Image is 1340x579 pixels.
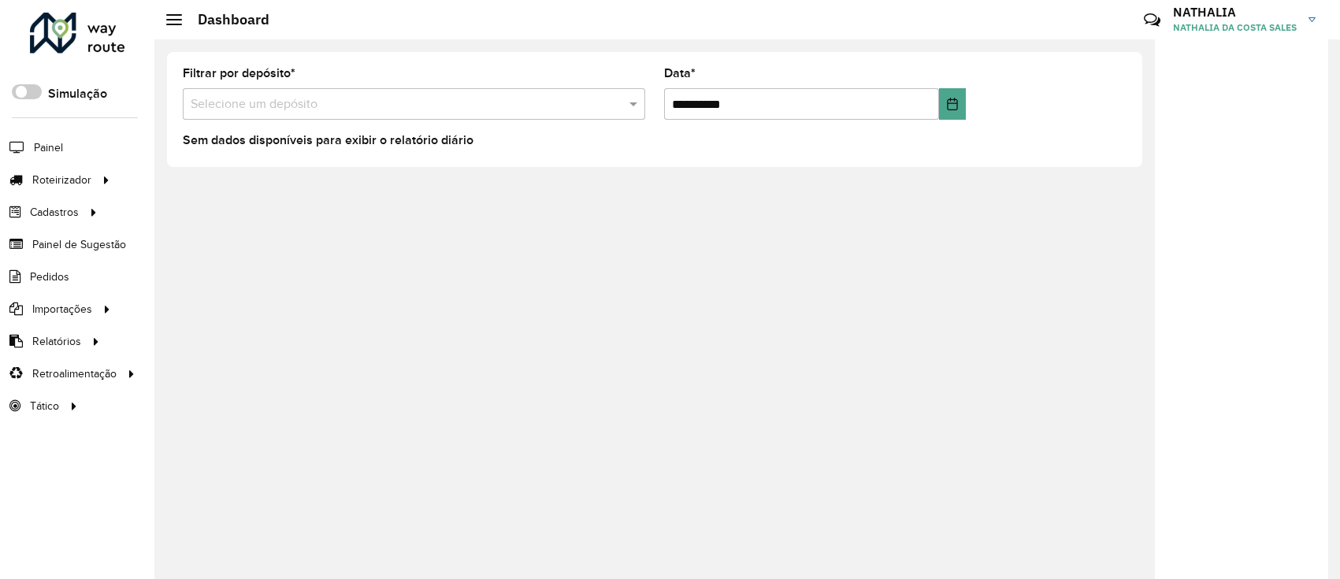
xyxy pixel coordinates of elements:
[32,301,92,317] span: Importações
[183,131,473,150] label: Sem dados disponíveis para exibir o relatório diário
[30,398,59,414] span: Tático
[1173,20,1297,35] span: NATHALIA DA COSTA SALES
[939,88,966,120] button: Choose Date
[182,11,269,28] h2: Dashboard
[1173,5,1297,20] h3: NATHALIA
[30,204,79,221] span: Cadastros
[48,84,107,103] label: Simulação
[34,139,63,156] span: Painel
[1135,3,1169,37] a: Contato Rápido
[30,269,69,285] span: Pedidos
[32,236,126,253] span: Painel de Sugestão
[664,64,696,83] label: Data
[32,333,81,350] span: Relatórios
[32,172,91,188] span: Roteirizador
[32,366,117,382] span: Retroalimentação
[183,64,295,83] label: Filtrar por depósito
